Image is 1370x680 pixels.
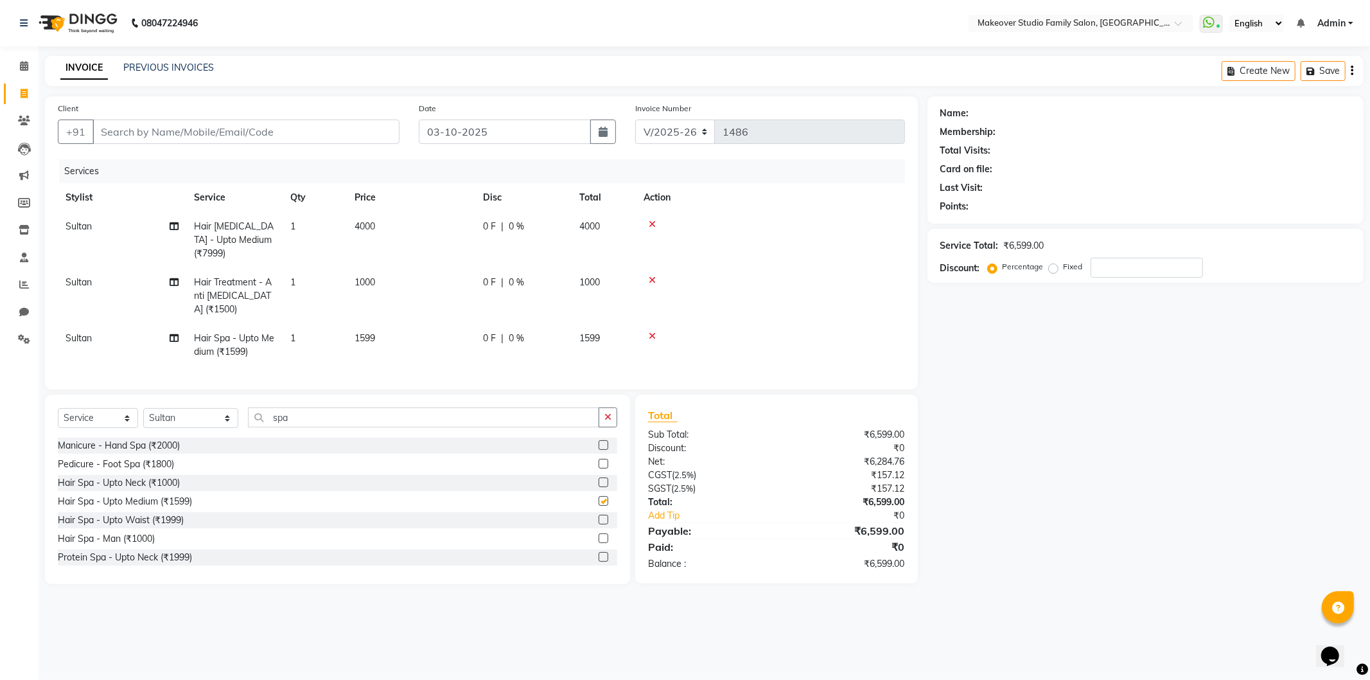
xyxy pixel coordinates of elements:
span: 0 % [509,220,524,233]
th: Disc [475,183,572,212]
span: | [501,276,504,289]
label: Client [58,103,78,114]
div: Pedicure - Foot Spa (₹1800) [58,458,174,471]
div: Services [59,159,915,183]
th: Stylist [58,183,186,212]
div: ( ) [638,469,777,482]
span: Hair Treatment - Anti [MEDICAL_DATA] (₹1500) [194,276,272,315]
th: Qty [283,183,347,212]
th: Service [186,183,283,212]
div: Total: [638,496,777,509]
span: 1000 [579,276,600,288]
span: 4000 [355,220,375,232]
input: Search or Scan [248,407,599,427]
span: 0 F [483,276,496,289]
div: Paid: [638,539,777,555]
div: Hair Spa - Upto Waist (₹1999) [58,514,184,527]
input: Search by Name/Mobile/Email/Code [92,120,400,144]
span: 0 % [509,276,524,289]
span: 1 [290,332,295,344]
a: INVOICE [60,57,108,80]
div: ₹6,599.00 [777,496,915,509]
div: Sub Total: [638,428,777,442]
th: Total [572,183,636,212]
a: PREVIOUS INVOICES [123,62,214,73]
button: Save [1301,61,1346,81]
span: 4000 [579,220,600,232]
th: Action [636,183,905,212]
div: ₹6,599.00 [777,557,915,571]
div: Points: [940,200,969,213]
span: Sultan [66,220,92,232]
span: SGST [648,483,671,494]
span: 0 F [483,220,496,233]
span: Hair [MEDICAL_DATA] - Upto Medium (₹7999) [194,220,274,259]
span: 1599 [579,332,600,344]
th: Price [347,183,475,212]
div: ( ) [638,482,777,496]
div: Membership: [940,125,996,139]
div: Total Visits: [940,144,991,157]
span: 0 F [483,332,496,345]
span: 1000 [355,276,375,288]
span: 0 % [509,332,524,345]
b: 08047224946 [141,5,198,41]
span: | [501,220,504,233]
button: +91 [58,120,94,144]
div: Discount: [940,262,980,275]
div: Hair Spa - Man (₹1000) [58,532,155,546]
div: ₹0 [777,442,915,455]
span: CGST [648,469,672,481]
div: Net: [638,455,777,469]
span: 1 [290,276,295,288]
a: Add Tip [638,509,800,523]
button: Create New [1222,61,1295,81]
div: Service Total: [940,239,999,253]
span: 2.5% [674,483,693,494]
img: logo [33,5,121,41]
div: Name: [940,107,969,120]
span: 1599 [355,332,375,344]
div: Discount: [638,442,777,455]
span: Sultan [66,276,92,288]
div: Manicure - Hand Spa (₹2000) [58,439,180,452]
span: Sultan [66,332,92,344]
div: ₹157.12 [777,469,915,482]
span: Hair Spa - Upto Medium (₹1599) [194,332,274,357]
div: ₹6,599.00 [777,523,915,539]
div: Last Visit: [940,181,983,195]
label: Date [419,103,436,114]
div: Balance : [638,557,777,571]
div: Payable: [638,523,777,539]
div: ₹0 [800,509,915,523]
div: Hair Spa - Upto Medium (₹1599) [58,495,192,508]
div: Card on file: [940,163,993,176]
div: Hair Spa - Upto Neck (₹1000) [58,476,180,490]
label: Percentage [1003,261,1044,273]
div: ₹0 [777,539,915,555]
span: 2.5% [674,470,694,480]
span: | [501,332,504,345]
span: Admin [1317,17,1346,30]
span: Total [648,409,678,422]
label: Fixed [1064,261,1083,273]
div: ₹6,284.76 [777,455,915,469]
div: ₹6,599.00 [777,428,915,442]
iframe: chat widget [1316,629,1357,667]
div: Protein Spa - Upto Neck (₹1999) [58,551,192,564]
span: 1 [290,220,295,232]
div: ₹157.12 [777,482,915,496]
div: ₹6,599.00 [1004,239,1044,253]
label: Invoice Number [635,103,691,114]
